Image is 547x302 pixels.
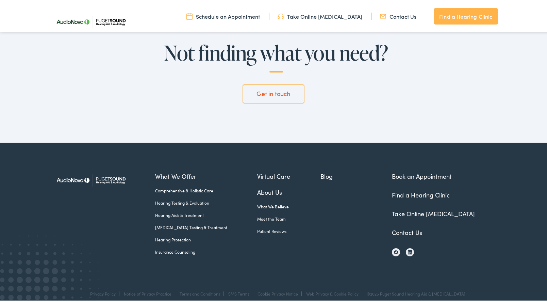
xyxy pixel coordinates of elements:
[90,289,116,295] a: Privacy Policy
[434,7,498,23] a: Find a Hearing Clinic
[228,289,249,295] a: SMS Terms
[278,11,362,19] a: Take Online [MEDICAL_DATA]
[155,223,258,229] a: [MEDICAL_DATA] Testing & Treatment
[392,189,450,198] a: Find a Hearing Clinic
[363,290,465,295] div: ©2025 Puget Sound Hearing Aid & [MEDICAL_DATA]
[257,202,320,208] a: What We Believe
[124,289,171,295] a: Notice of Privacy Practice
[257,214,320,221] a: Meet the Team
[155,186,258,192] a: Comprehensive & Holistic Care
[155,248,258,254] a: Insurance Counseling
[392,208,475,217] a: Take Online [MEDICAL_DATA]
[155,235,258,241] a: Hearing Protection
[392,171,452,179] a: Book an Appointment
[154,40,399,71] h2: Not finding what you need?
[278,11,284,19] img: utility icon
[180,289,220,295] a: Terms and Conditions
[155,198,258,205] a: Hearing Testing & Evaluation
[306,289,359,295] a: Web Privacy & Cookie Policy
[257,170,320,179] a: Virtual Care
[320,170,363,179] a: Blog
[392,227,422,235] a: Contact Us
[155,211,258,217] a: Hearing Aids & Treatment
[408,249,412,253] img: LinkedIn
[258,289,298,295] a: Cookie Privacy Notice
[243,83,304,102] a: Get in touch
[186,11,193,19] img: utility icon
[257,227,320,233] a: Patient Reviews
[257,186,320,195] a: About Us
[155,170,258,179] a: What We Offer
[394,249,398,253] img: Facebook icon, indicating the presence of the site or brand on the social media platform.
[186,11,260,19] a: Schedule an Appointment
[380,11,416,19] a: Contact Us
[52,165,130,193] img: Puget Sound Hearing Aid & Audiology
[380,11,386,19] img: utility icon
